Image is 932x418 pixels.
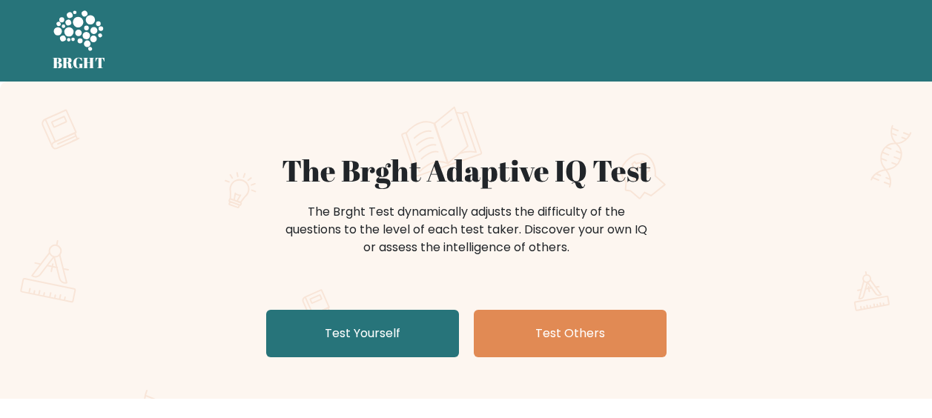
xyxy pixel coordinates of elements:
[266,310,459,357] a: Test Yourself
[105,153,828,188] h1: The Brght Adaptive IQ Test
[474,310,667,357] a: Test Others
[281,203,652,256] div: The Brght Test dynamically adjusts the difficulty of the questions to the level of each test take...
[53,54,106,72] h5: BRGHT
[53,6,106,76] a: BRGHT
